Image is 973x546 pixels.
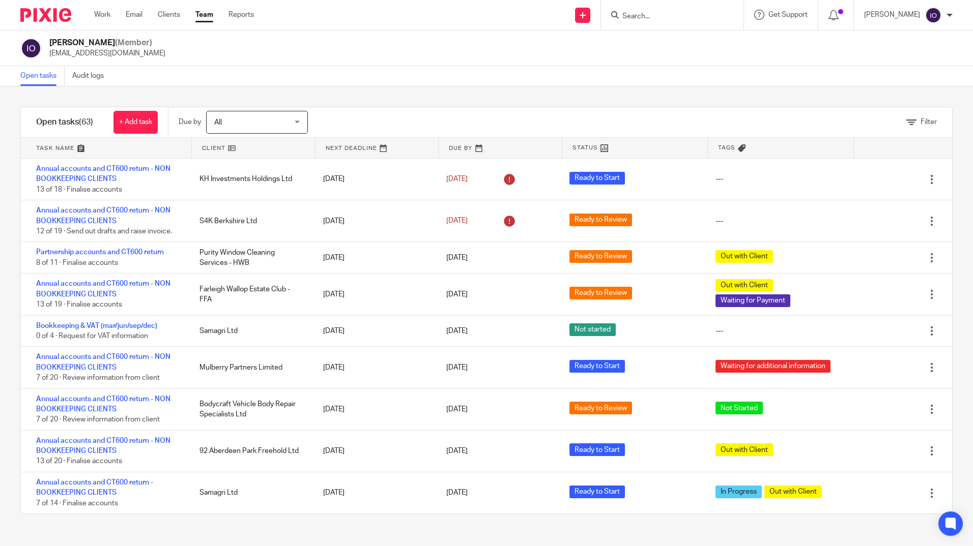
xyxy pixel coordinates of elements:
[189,394,312,425] div: Bodycraft Vehicle Body Repair Specialists Ltd
[189,357,312,378] div: Mulberry Partners Limited
[79,118,93,126] span: (63)
[716,216,723,226] div: ---
[36,416,160,423] span: 7 of 20 · Review information from client
[569,172,625,185] span: Ready to Start
[195,10,213,20] a: Team
[446,254,468,261] span: [DATE]
[115,39,152,47] span: (Member)
[446,218,468,225] span: [DATE]
[716,402,763,414] span: Not Started
[36,458,122,465] span: 13 of 20 · Finalise accounts
[36,374,160,381] span: 7 of 20 · Review information from client
[189,279,312,310] div: Farleigh Wallop Estate Club - FFA
[36,117,93,128] h1: Open tasks
[716,486,762,498] span: In Progress
[189,321,312,341] div: Samagri Ltd
[20,66,65,86] a: Open tasks
[313,248,436,268] div: [DATE]
[569,323,616,336] span: Not started
[228,10,254,20] a: Reports
[179,117,201,127] p: Due by
[36,301,122,308] span: 13 of 19 · Finalise accounts
[36,332,148,340] span: 0 of 4 · Request for VAT information
[716,443,773,456] span: Out with Client
[313,211,436,231] div: [DATE]
[36,259,118,266] span: 8 of 11 · Finalise accounts
[446,175,468,183] span: [DATE]
[573,143,598,152] span: Status
[716,294,790,307] span: Waiting for Payment
[569,360,625,373] span: Ready to Start
[20,8,71,22] img: Pixie
[446,447,468,454] span: [DATE]
[189,211,312,231] div: S4K Berkshire Ltd
[569,214,632,226] span: Ready to Review
[446,291,468,298] span: [DATE]
[768,11,808,18] span: Get Support
[716,279,773,292] span: Out with Client
[126,10,142,20] a: Email
[36,322,157,329] a: Bookkeeping & VAT (mar/jun/sep/dec)
[446,327,468,335] span: [DATE]
[925,7,941,23] img: svg%3E
[569,250,632,263] span: Ready to Review
[313,441,436,461] div: [DATE]
[569,486,625,498] span: Ready to Start
[569,443,625,456] span: Ready to Start
[36,353,170,371] a: Annual accounts and CT600 return - NON BOOKKEEPING CLIENTS
[36,207,170,224] a: Annual accounts and CT600 return - NON BOOKKEEPING CLIENTS
[189,169,312,189] div: KH Investments Holdings Ltd
[313,482,436,503] div: [DATE]
[446,364,468,371] span: [DATE]
[36,396,170,413] a: Annual accounts and CT600 return - NON BOOKKEEPING CLIENTS
[36,280,170,297] a: Annual accounts and CT600 return - NON BOOKKEEPING CLIENTS
[313,321,436,341] div: [DATE]
[716,326,723,336] div: ---
[20,38,42,59] img: svg%3E
[158,10,180,20] a: Clients
[569,287,632,299] span: Ready to Review
[49,48,165,58] p: [EMAIL_ADDRESS][DOMAIN_NAME]
[446,490,468,497] span: [DATE]
[72,66,111,86] a: Audit logs
[189,441,312,461] div: 92 Aberdeen Park Freehold Ltd
[716,250,773,263] span: Out with Client
[716,360,831,373] span: Waiting for additional information
[36,249,164,256] a: Partnership accounts and CT600 return
[621,12,713,21] input: Search
[113,111,158,134] a: + Add task
[36,479,153,496] a: Annual accounts and CT600 return - BOOKKEEPING CLIENTS
[189,242,312,274] div: Purity Window Cleaning Services - HWB
[569,402,632,414] span: Ready to Review
[313,169,436,189] div: [DATE]
[864,10,920,20] p: [PERSON_NAME]
[36,165,170,183] a: Annual accounts and CT600 return - NON BOOKKEEPING CLIENTS
[94,10,110,20] a: Work
[764,486,822,498] span: Out with Client
[313,357,436,378] div: [DATE]
[921,118,937,126] span: Filter
[718,143,735,152] span: Tags
[36,437,170,454] a: Annual accounts and CT600 return - NON BOOKKEEPING CLIENTS
[36,500,118,507] span: 7 of 14 · Finalise accounts
[36,186,122,193] span: 13 of 18 · Finalise accounts
[36,228,172,235] span: 12 of 19 · Send out drafts and raise invoice.
[716,174,723,184] div: ---
[313,284,436,305] div: [DATE]
[49,38,165,48] h2: [PERSON_NAME]
[214,119,222,126] span: All
[446,406,468,413] span: [DATE]
[189,482,312,503] div: Samagri Ltd
[313,399,436,419] div: [DATE]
